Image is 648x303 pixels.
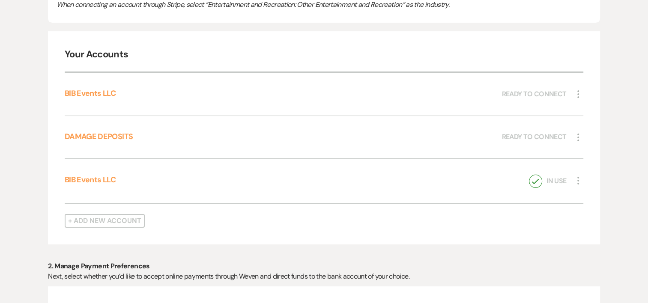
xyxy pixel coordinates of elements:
h4: Your Accounts [65,48,583,61]
a: BIB Events LLC [65,175,116,185]
div: In Use [529,175,566,188]
p: Next, select whether you’d like to accept online payments through Weven and direct funds to the b... [48,271,600,282]
div: Ready to Connect [502,88,566,100]
button: + Add New Account [65,214,145,228]
div: Ready to Connect [502,131,566,143]
h3: 2. Manage Payment Preferences [48,261,600,271]
a: BIB Events LLC [65,88,116,98]
a: DAMAGE DEPOSITS [65,131,133,142]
